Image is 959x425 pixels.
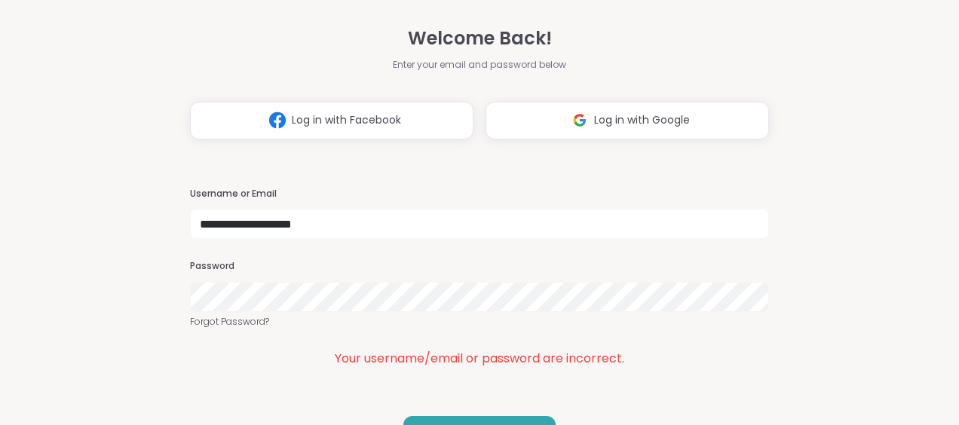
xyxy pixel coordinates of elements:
[190,102,473,139] button: Log in with Facebook
[292,112,401,128] span: Log in with Facebook
[190,315,769,329] a: Forgot Password?
[408,25,552,52] span: Welcome Back!
[486,102,769,139] button: Log in with Google
[594,112,690,128] span: Log in with Google
[393,58,566,72] span: Enter your email and password below
[263,106,292,134] img: ShareWell Logomark
[190,350,769,368] div: Your username/email or password are incorrect.
[190,260,769,273] h3: Password
[565,106,594,134] img: ShareWell Logomark
[190,188,769,200] h3: Username or Email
